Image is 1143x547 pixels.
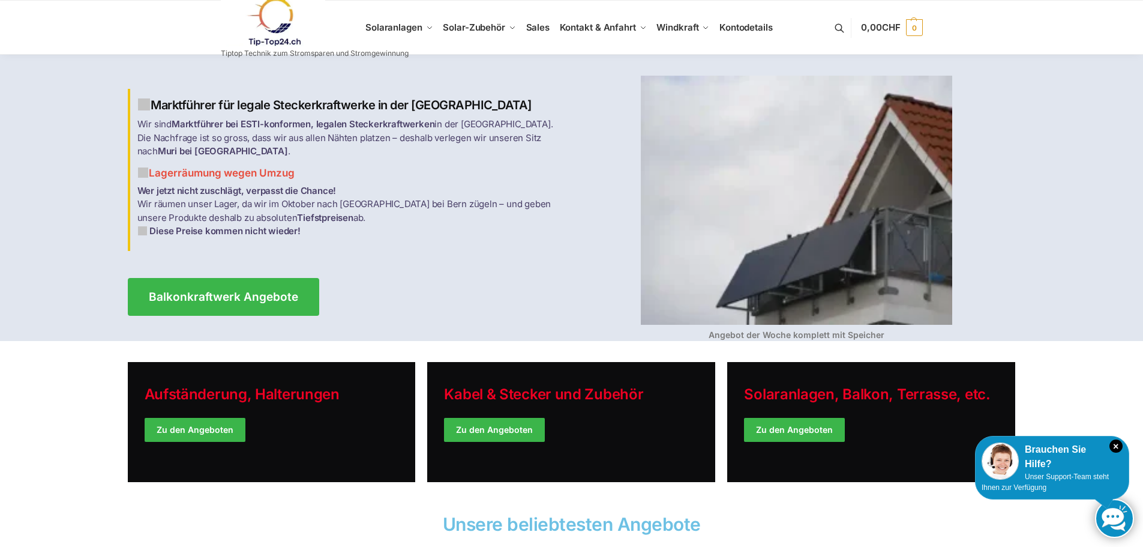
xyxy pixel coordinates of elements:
[526,22,550,33] span: Sales
[982,473,1109,492] span: Unser Support-Team steht Ihnen zur Verfügung
[137,118,565,159] p: Wir sind in der [GEOGRAPHIC_DATA]. Die Nachfrage ist so gross, dass wir aus allen Nähten platzen ...
[521,1,554,55] a: Sales
[149,291,298,303] span: Balkonkraftwerk Angebote
[172,118,434,130] strong: Marktführer bei ESTI-konformen, legalen Steckerkraftwerken
[158,145,288,157] strong: Muri bei [GEOGRAPHIC_DATA]
[138,98,150,110] img: Balkon-Terrassen-Kraftwerke 1
[861,10,922,46] a: 0,00CHF 0
[427,362,715,482] a: Holiday Style
[656,22,698,33] span: Windkraft
[138,226,147,235] img: Balkon-Terrassen-Kraftwerke 3
[560,22,636,33] span: Kontakt & Anfahrt
[149,225,300,237] strong: Diese Preise kommen nicht wieder!
[554,1,652,55] a: Kontakt & Anfahrt
[906,19,923,36] span: 0
[727,362,1015,482] a: Winter Jackets
[137,184,565,238] p: Wir räumen unser Lager, da wir im Oktober nach [GEOGRAPHIC_DATA] bei Bern zügeln – und geben unse...
[128,515,1016,533] h2: Unsere beliebtesten Angebote
[709,330,884,340] strong: Angebot der Woche komplett mit Speicher
[861,22,900,33] span: 0,00
[982,443,1019,480] img: Customer service
[719,22,773,33] span: Kontodetails
[128,362,416,482] a: Holiday Style
[297,212,353,223] strong: Tiefstpreisen
[365,22,422,33] span: Solaranlagen
[1109,440,1123,453] i: Schließen
[443,22,505,33] span: Solar-Zubehör
[128,278,319,316] a: Balkonkraftwerk Angebote
[641,76,952,325] img: Balkon-Terrassen-Kraftwerke 4
[137,166,565,181] h3: Lagerräumung wegen Umzug
[982,443,1123,471] div: Brauchen Sie Hilfe?
[882,22,901,33] span: CHF
[438,1,521,55] a: Solar-Zubehör
[715,1,778,55] a: Kontodetails
[137,98,565,113] h2: Marktführer für legale Steckerkraftwerke in der [GEOGRAPHIC_DATA]
[137,185,337,196] strong: Wer jetzt nicht zuschlägt, verpasst die Chance!
[138,168,148,178] img: Balkon-Terrassen-Kraftwerke 2
[221,50,409,57] p: Tiptop Technik zum Stromsparen und Stromgewinnung
[652,1,715,55] a: Windkraft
